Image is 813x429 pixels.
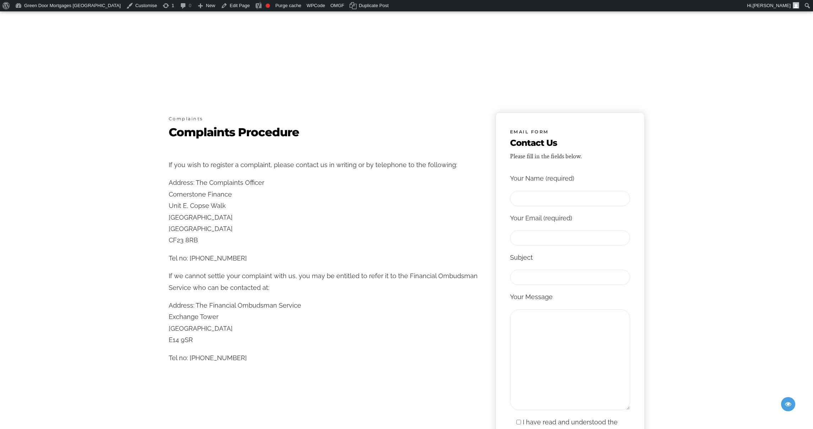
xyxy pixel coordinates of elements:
p: Address: The Complaints Officer Cornerstone Finance Unit E, Copse Walk [GEOGRAPHIC_DATA] [GEOGRAP... [169,177,481,246]
span: EMAIL FORM [510,128,549,136]
p: Subject [510,252,630,263]
div: Please fill in the fields below. [510,151,582,162]
p: If we cannot settle your complaint with us, you may be entitled to refer it to the Financial Ombu... [169,270,481,293]
p: Tel no: [PHONE_NUMBER] [169,253,481,264]
p: Your Name (required) [510,173,630,184]
span: [PERSON_NAME] [753,3,791,8]
div: Focus keyphrase not set [266,4,270,8]
span: Contact Us [510,137,582,149]
p: Your Email (required) [510,213,630,224]
p: Your Message [510,291,630,303]
span: Complaints Procedure [169,125,299,140]
p: If you wish to register a complaint, please contact us in writing or by telephone to the following: [169,159,481,171]
span: Complaints [169,115,203,123]
input: I have read and understood the privacy policy [516,420,521,424]
p: Tel no: [PHONE_NUMBER] [169,352,481,364]
span: Edit/Preview [781,397,795,411]
p: Address: The Financial Ombudsman Service Exchange Tower [GEOGRAPHIC_DATA] E14 9SR [169,300,481,346]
